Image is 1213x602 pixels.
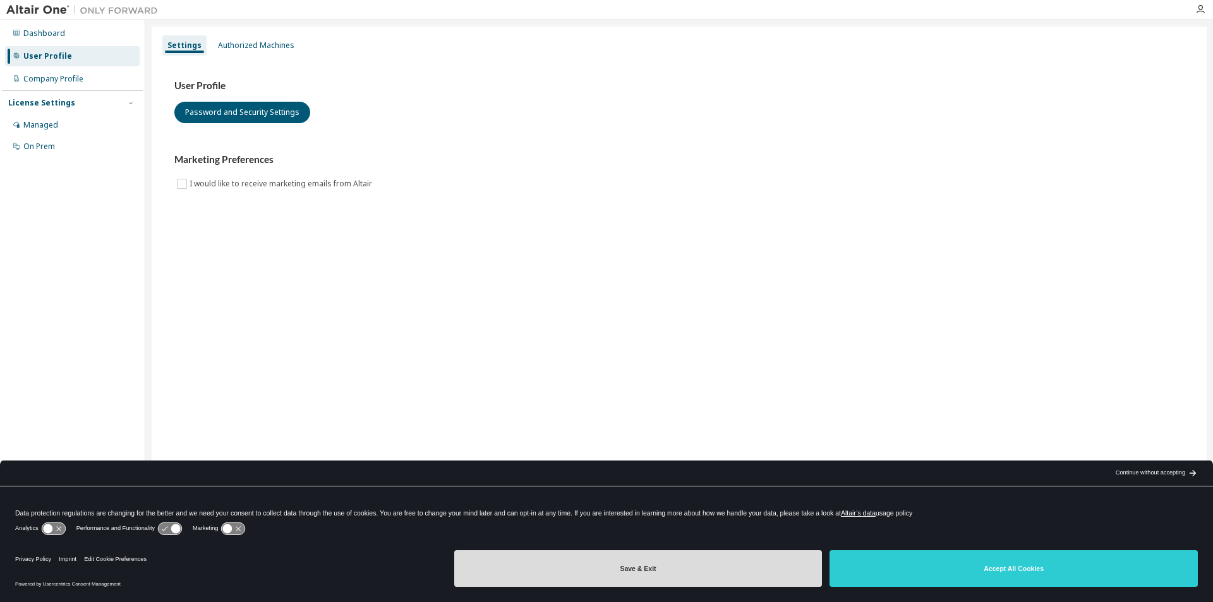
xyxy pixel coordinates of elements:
[23,74,83,84] div: Company Profile
[174,154,1184,166] h3: Marketing Preferences
[167,40,202,51] div: Settings
[174,102,310,123] button: Password and Security Settings
[23,141,55,152] div: On Prem
[23,120,58,130] div: Managed
[8,98,75,108] div: License Settings
[174,80,1184,92] h3: User Profile
[23,51,72,61] div: User Profile
[6,4,164,16] img: Altair One
[190,176,375,191] label: I would like to receive marketing emails from Altair
[23,28,65,39] div: Dashboard
[218,40,294,51] div: Authorized Machines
